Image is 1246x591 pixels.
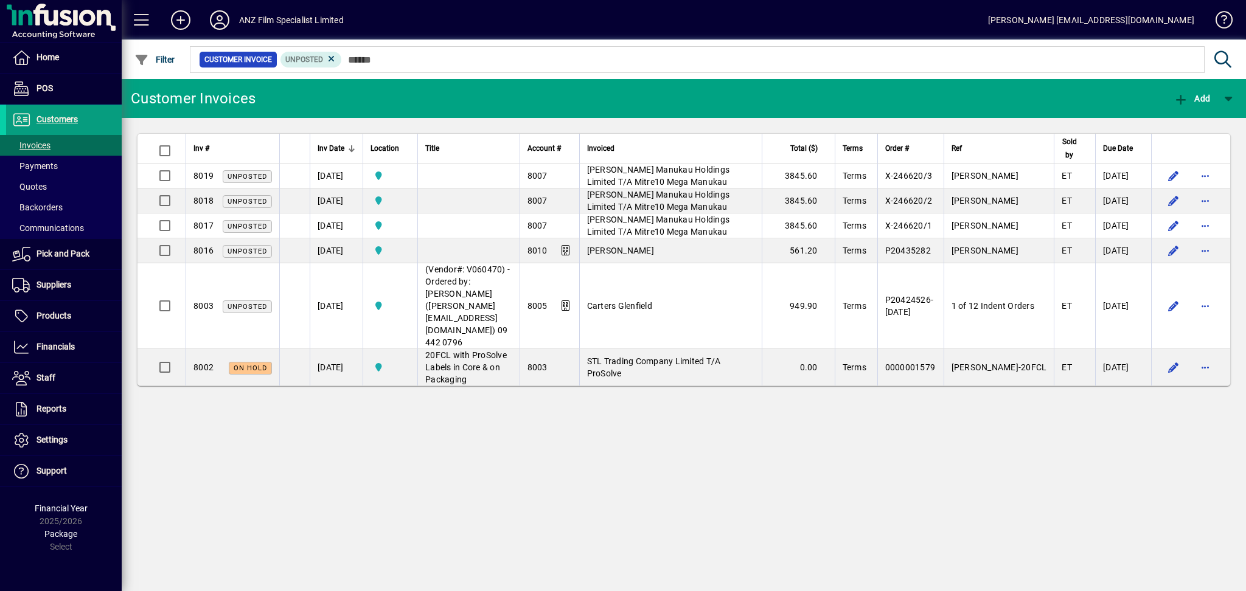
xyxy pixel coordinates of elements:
a: Backorders [6,197,122,218]
span: Order # [885,142,909,155]
td: [DATE] [310,164,363,188]
span: Inv Date [318,142,344,155]
span: Quotes [12,182,47,192]
span: Location [371,142,399,155]
span: 8019 [193,171,214,181]
span: 8010 [527,246,548,255]
span: AKL Warehouse [371,244,410,257]
td: 3845.60 [762,213,835,238]
div: Order # [885,142,936,155]
span: Pick and Pack [37,249,89,258]
a: Financials [6,332,122,362]
td: [DATE] [310,263,363,349]
span: (Vendor#: V060470) - Ordered by: [PERSON_NAME] ([PERSON_NAME][EMAIL_ADDRESS][DOMAIN_NAME]) 09 442... [425,264,510,347]
span: Terms [843,362,866,372]
span: Settings [37,435,68,444]
span: Invoiced [587,142,614,155]
a: Products [6,301,122,331]
a: Support [6,456,122,486]
a: Invoices [6,135,122,156]
span: Unposted [228,223,267,230]
span: 8005 [527,301,548,311]
span: 1 of 12 Indent Orders [952,301,1034,311]
span: Products [37,311,71,320]
span: POS [37,83,53,93]
span: AKL Warehouse [371,361,410,374]
button: Edit [1164,166,1183,185]
button: More options [1196,216,1215,235]
a: Staff [6,363,122,393]
td: [DATE] [1095,213,1151,238]
button: Profile [200,9,239,31]
span: Terms [843,142,863,155]
span: Staff [37,373,55,382]
span: 0000001579 [885,362,936,372]
span: Account # [527,142,561,155]
span: Terms [843,171,866,181]
span: [PERSON_NAME] Manukau Holdings Limited T/A Mitre10 Mega Manukau [587,165,730,187]
span: Unposted [228,303,267,311]
span: ET [1062,221,1072,230]
button: Edit [1164,241,1183,260]
td: [DATE] [1095,263,1151,349]
a: Communications [6,218,122,238]
span: 8017 [193,221,214,230]
span: Terms [843,221,866,230]
span: Due Date [1103,142,1133,155]
span: Communications [12,223,84,233]
span: Unposted [228,198,267,206]
button: More options [1196,191,1215,210]
span: Add [1174,94,1210,103]
div: Sold by [1062,135,1088,162]
mat-chip: Customer Invoice Status: Unposted [280,52,342,67]
a: Settings [6,425,122,455]
span: [PERSON_NAME] [952,196,1018,206]
button: More options [1196,358,1215,377]
button: Edit [1164,216,1183,235]
span: Title [425,142,439,155]
div: Ref [952,142,1047,155]
a: Home [6,43,122,73]
div: Due Date [1103,142,1144,155]
button: Add [1171,88,1213,109]
td: 561.20 [762,238,835,263]
div: Total ($) [770,142,829,155]
td: [DATE] [1095,238,1151,263]
div: Location [371,142,410,155]
button: More options [1196,166,1215,185]
span: Unposted [285,55,323,64]
td: 949.90 [762,263,835,349]
span: AKL Warehouse [371,219,410,232]
span: Customers [37,114,78,124]
span: [PERSON_NAME] Manukau Holdings Limited T/A Mitre10 Mega Manukau [587,190,730,212]
span: 8007 [527,171,548,181]
span: 20FCL with ProSolve Labels in Core & on Packaging [425,350,507,384]
span: Terms [843,301,866,311]
button: Edit [1164,296,1183,316]
td: [DATE] [1095,164,1151,188]
span: [PERSON_NAME] [952,221,1018,230]
div: Invoiced [587,142,754,155]
span: 8018 [193,196,214,206]
span: Terms [843,196,866,206]
button: More options [1196,296,1215,316]
div: ANZ Film Specialist Limited [239,10,344,30]
span: Home [37,52,59,62]
span: STL Trading Company Limited T/A ProSolve [587,356,721,378]
span: Backorders [12,202,63,212]
span: Terms [843,246,866,255]
span: 8003 [193,301,214,311]
span: X-246620/2 [885,196,933,206]
span: Sold by [1062,135,1077,162]
span: Carters Glenfield [587,301,652,311]
span: Unposted [228,247,267,255]
span: Total ($) [790,142,818,155]
span: Financial Year [35,503,88,513]
a: Pick and Pack [6,239,122,269]
span: [PERSON_NAME]-20FCL [952,362,1047,372]
button: Edit [1164,358,1183,377]
div: Account # [527,142,572,155]
span: P20435282 [885,246,931,255]
a: POS [6,74,122,104]
span: Unposted [228,173,267,181]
